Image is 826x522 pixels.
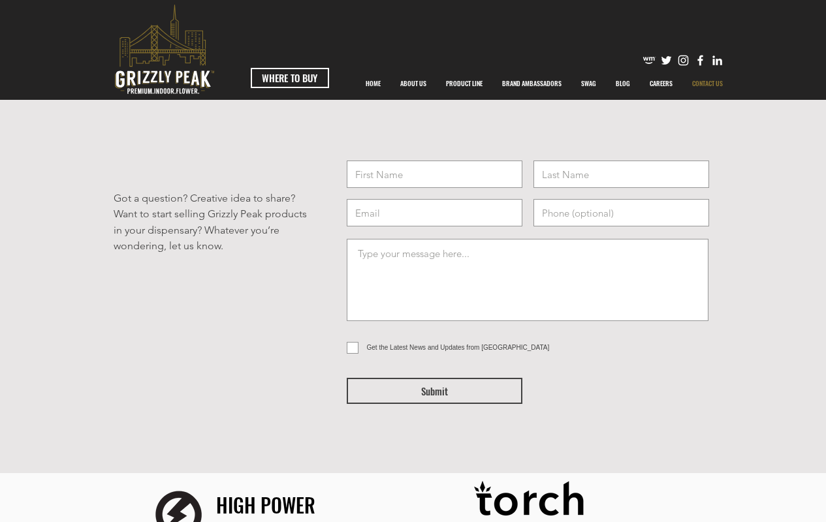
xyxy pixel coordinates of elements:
a: WHERE TO BUY [251,68,329,88]
span: WHERE TO BUY [262,71,317,85]
svg: premium-indoor-flower [115,5,214,94]
p: ABOUT US [394,67,433,100]
a: ABOUT US [390,67,436,100]
ul: Social Bar [643,54,724,67]
span: Want to start selling Grizzly Peak products in your dispensary? Whatever you’re wondering, let us... [114,207,307,252]
p: CONTACT US [686,67,729,100]
a: BLOG [606,67,640,100]
a: PRODUCT LINE [436,67,492,100]
span: Get the Latest News and Updates from [GEOGRAPHIC_DATA] [367,344,550,351]
div: BRAND AMBASSADORS [492,67,571,100]
nav: Site [356,67,733,100]
input: First Name [347,161,522,188]
p: HOME [359,67,387,100]
span: HIGH POWER [216,490,315,519]
a: CONTACT US [682,67,733,100]
img: Likedin [710,54,724,67]
a: CAREERS [640,67,682,100]
input: Last Name [533,161,709,188]
img: Facebook [693,54,707,67]
span: Got a question? Creative idea to share? [114,192,295,204]
p: BRAND AMBASSADORS [496,67,568,100]
a: HOME [356,67,390,100]
img: Instagram [676,54,690,67]
p: CAREERS [643,67,679,100]
span: Submit [421,384,448,398]
button: Submit [347,378,522,404]
img: Twitter [659,54,673,67]
p: SWAG [575,67,603,100]
p: PRODUCT LINE [439,67,489,100]
img: weedmaps [643,54,656,67]
a: SWAG [571,67,606,100]
p: BLOG [609,67,637,100]
input: Phone (optional) [533,199,709,226]
input: Email [347,199,522,226]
